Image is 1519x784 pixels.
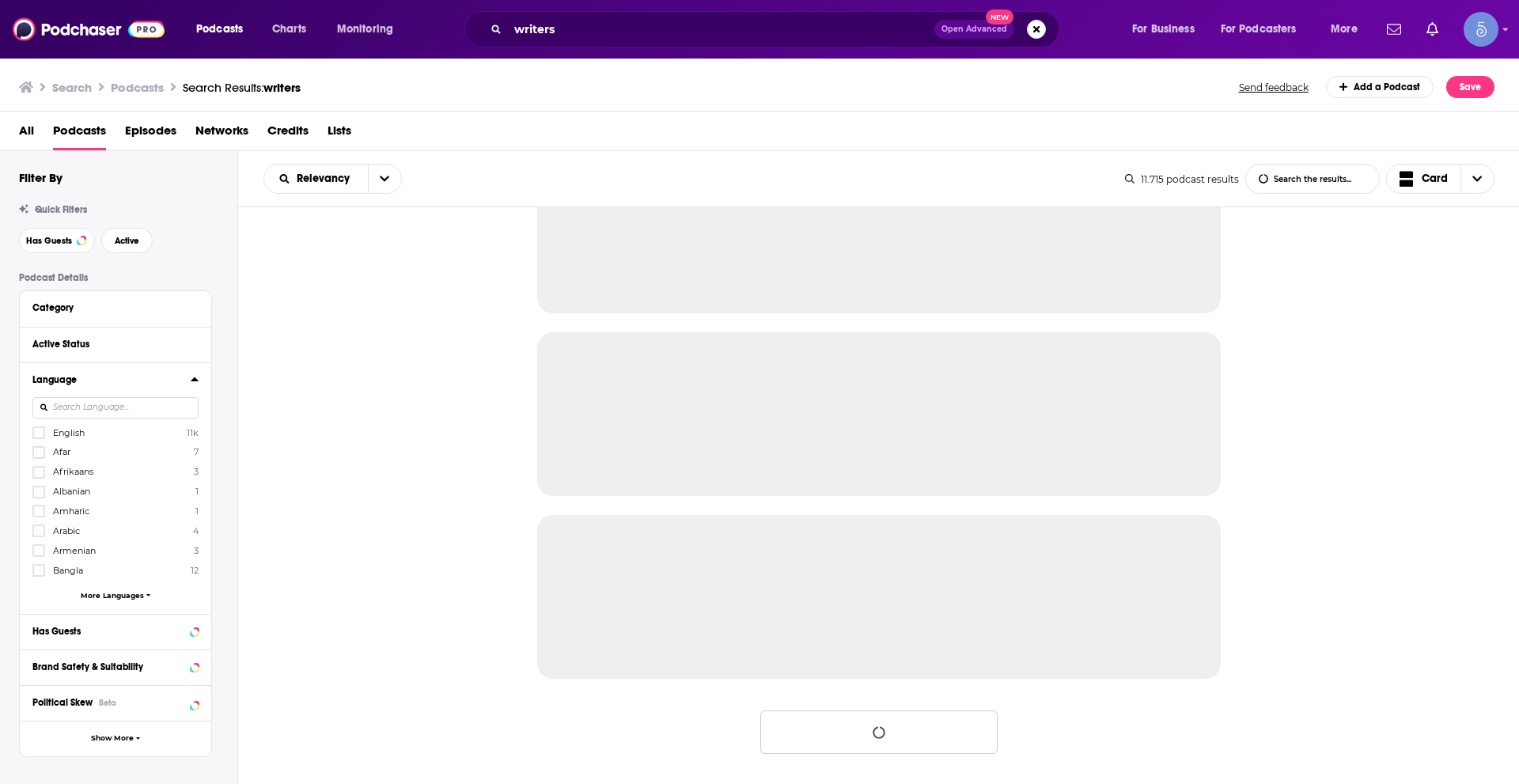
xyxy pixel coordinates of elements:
button: open menu [264,173,368,184]
button: open menu [185,17,263,42]
span: For Business [1132,18,1195,40]
input: Search podcasts, credits, & more... [508,17,934,42]
button: Show profile menu [1464,12,1498,47]
a: Show notifications dropdown [1420,16,1445,43]
div: Beta [99,698,116,708]
button: Language [32,369,191,389]
span: 1 [195,506,199,517]
span: Show More [91,734,134,743]
button: More Languages [32,591,199,600]
a: Add a Podcast [1326,76,1434,98]
button: Open AdvancedNew [934,20,1014,39]
span: 12 [191,565,199,576]
button: Show More [20,721,211,756]
span: Political Skew [32,697,93,708]
a: Lists [328,118,351,150]
div: 11.715 podcast results [1125,173,1239,185]
span: Logged in as Spiral5-G1 [1464,12,1498,47]
span: Card [1422,173,1448,184]
button: Active Status [32,334,199,354]
span: Relevancy [297,173,355,184]
span: More [1331,18,1358,40]
span: 3 [194,545,199,556]
div: Has Guests [32,626,185,637]
button: Choose View [1386,164,1495,194]
span: Armenian [53,545,96,556]
button: Category [32,297,199,317]
a: Show notifications dropdown [1381,16,1407,43]
button: open menu [368,165,401,193]
h3: Search [52,80,92,95]
button: Loading [760,710,998,754]
span: Charts [272,18,306,40]
button: open menu [1121,17,1214,42]
button: Send feedback [1234,81,1313,94]
span: Quick Filters [35,204,87,215]
a: Networks [195,118,248,150]
span: 7 [194,446,199,457]
button: open menu [1320,17,1377,42]
span: Albanian [53,486,90,497]
span: New [986,9,1014,25]
a: Episodes [125,118,176,150]
button: open menu [1210,17,1320,42]
button: Active [101,228,153,253]
input: Search Language... [32,397,199,419]
div: Search Results: [183,80,301,95]
button: Save [1446,76,1494,98]
a: Search Results:writers [183,80,301,95]
div: Search podcasts, credits, & more... [479,11,1074,47]
span: writers [263,80,301,95]
span: Active [115,237,139,245]
h2: Filter By [19,170,63,185]
span: Bangla [53,565,83,576]
button: Has Guests [32,621,199,641]
span: 3 [194,466,199,477]
span: For Podcasters [1221,18,1297,40]
div: Language [32,374,180,385]
span: 4 [193,525,199,536]
a: Charts [262,17,316,42]
button: Has Guests [19,228,95,253]
a: Credits [267,118,309,150]
a: All [19,118,34,150]
div: Category [32,302,188,313]
span: Monitoring [337,18,393,40]
button: open menu [326,17,414,42]
span: 1 [195,486,199,497]
span: Afrikaans [53,466,93,477]
h3: Podcasts [111,80,164,95]
div: Brand Safety & Suitability [32,661,185,672]
p: Podcast Details [19,272,212,283]
img: User Profile [1464,12,1498,47]
span: Open Advanced [941,25,1007,33]
button: Political SkewBeta [32,692,199,712]
span: Has Guests [26,237,72,245]
span: English [53,427,85,438]
img: Podchaser - Follow, Share and Rate Podcasts [13,14,165,44]
div: Active Status [32,339,188,350]
span: Amharic [53,506,89,517]
span: Arabic [53,525,80,536]
span: Podcasts [196,18,243,40]
span: Afar [53,446,70,457]
a: Podcasts [53,118,106,150]
span: More Languages [81,591,144,600]
button: Brand Safety & Suitability [32,657,199,676]
span: 11k [187,427,199,438]
h2: Choose List sort [263,164,402,194]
